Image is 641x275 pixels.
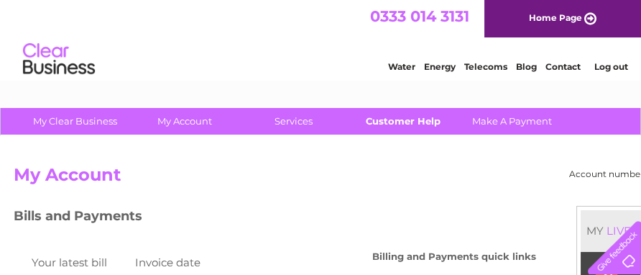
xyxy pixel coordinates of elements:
[372,251,536,262] h4: Billing and Payments quick links
[22,37,96,81] img: logo.png
[28,253,132,272] td: Your latest bill
[594,61,627,72] a: Log out
[343,108,462,135] a: Customer Help
[464,61,507,72] a: Telecoms
[132,253,235,272] td: Invoice date
[516,61,537,72] a: Blog
[388,61,415,72] a: Water
[14,206,536,231] h3: Bills and Payments
[125,108,244,135] a: My Account
[234,108,353,135] a: Services
[453,108,571,135] a: Make A Payment
[424,61,456,72] a: Energy
[16,108,134,135] a: My Clear Business
[545,61,581,72] a: Contact
[370,7,469,25] a: 0333 014 3131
